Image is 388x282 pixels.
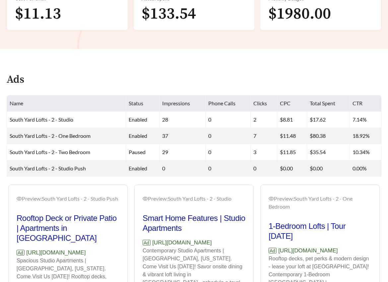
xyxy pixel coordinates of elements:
[251,112,277,128] td: 2
[143,238,245,247] p: [URL][DOMAIN_NAME]
[17,196,22,201] span: eye
[307,160,350,177] td: $0.00
[251,95,277,112] th: Clicks
[7,74,24,86] h4: Ads
[160,95,206,112] th: Impressions
[277,112,307,128] td: $8.81
[17,213,119,243] h2: Rooftop Deck or Private Patio | Apartments in [GEOGRAPHIC_DATA]
[269,248,277,253] span: Ad
[129,165,147,171] span: enabled
[251,128,277,144] td: 7
[143,196,148,201] span: eye
[251,160,277,177] td: 0
[307,144,350,160] td: $35.54
[17,248,119,257] p: [URL][DOMAIN_NAME]
[277,144,307,160] td: $11.85
[268,4,331,24] span: $1980.00
[143,195,245,203] div: Preview: South Yard Lofts - 2 - Studio
[206,112,251,128] td: 0
[277,160,307,177] td: $0.00
[126,95,160,112] th: Status
[350,160,381,177] td: 0.00%
[160,160,206,177] td: 0
[269,196,274,201] span: eye
[17,195,119,203] div: Preview: South Yard Lofts - 2 - Studio Push
[17,250,25,255] span: Ad
[307,112,350,128] td: $17.62
[160,112,206,128] td: 28
[206,95,251,112] th: Phone Calls
[353,100,362,106] span: CTR
[129,133,147,139] span: enabled
[277,128,307,144] td: $11.48
[350,128,381,144] td: 18.92%
[269,221,371,241] h2: 1-Bedroom Lofts | Tour [DATE]
[142,4,196,24] span: $133.54
[251,144,277,160] td: 3
[206,160,251,177] td: 0
[10,133,91,139] span: South Yard Lofts - 2 - One Bedroom
[129,116,147,123] span: enabled
[7,95,126,112] th: Name
[10,165,86,171] span: South Yard Lofts - 2 - Studio Push
[143,213,245,233] h2: Smart Home Features | Studio Apartments
[350,112,381,128] td: 7.14%
[160,128,206,144] td: 37
[269,195,371,211] div: Preview: South Yard Lofts - 2 - One Bedroom
[15,4,61,24] span: $11.13
[307,128,350,144] td: $80.38
[10,149,90,155] span: South Yard Lofts - 2 - Two Bedroom
[280,100,291,106] span: CPC
[206,144,251,160] td: 0
[350,144,381,160] td: 10.34%
[129,149,146,155] span: paused
[206,128,251,144] td: 0
[10,116,73,123] span: South Yard Lofts - 2 - Studio
[143,240,151,245] span: Ad
[307,95,350,112] th: Total Spent
[160,144,206,160] td: 29
[269,246,371,255] p: [URL][DOMAIN_NAME]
